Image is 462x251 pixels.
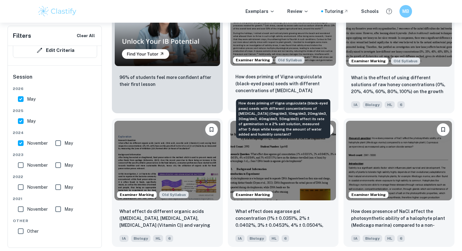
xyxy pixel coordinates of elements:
[324,8,349,15] a: Tutoring
[235,73,331,95] p: How does priming of Vigna unguiculata (black-eyed peas) seeds with different concentrations of as...
[437,123,449,136] button: Bookmark
[402,8,410,15] h6: MB
[27,206,48,213] span: November
[13,86,97,92] span: 2026
[64,184,73,191] span: May
[119,74,215,88] p: 96% of students feel more confident after their first lesson
[351,235,360,242] span: IA
[233,57,272,63] span: Examiner Marking
[351,208,447,229] p: How does presence of NaCl affect the photosynthetic ability of a halophyte plant (Medicago marina...
[385,101,395,108] span: HL
[153,235,163,242] span: HL
[64,140,73,147] span: May
[205,123,218,136] button: Bookmark
[349,58,388,64] span: Examiner Marking
[391,58,420,64] div: Starting from the May 2025 session, the Biology IA requirements have changed. It's OK to refer to...
[37,5,77,18] img: Clastify logo
[13,73,97,86] h6: Session
[384,6,394,17] button: Help and Feedback
[119,208,215,229] p: What effect do different organic acids (Lactic acid, Citric acid, Ascorbic acid (Vitamin C)) and ...
[114,121,220,200] img: Biology IA example thumbnail: What effect do different organic acids (
[13,174,97,180] span: 2022
[64,162,73,169] span: May
[363,101,382,108] span: Biology
[27,96,36,103] span: May
[13,196,97,202] span: 2021
[385,235,395,242] span: HL
[275,57,305,64] span: Old Syllabus
[391,58,420,64] span: Old Syllabus
[361,8,379,15] a: Schools
[27,228,39,235] span: Other
[13,31,31,40] h6: Filters
[282,235,289,242] span: 6
[247,235,267,242] span: Biology
[346,121,452,200] img: Biology IA example thumbnail: How does presence of NaCl affect the pho
[64,206,73,213] span: May
[269,235,279,242] span: HL
[236,99,330,138] div: How does priming of Vigna unguiculata (black-eyed peas) seeds with different concentrations of [M...
[397,101,405,108] span: 6
[344,118,454,247] a: Examiner MarkingBookmarkHow does presence of NaCl affect the photosynthetic ability of a halophyt...
[399,5,412,18] button: MB
[13,218,97,224] span: Other
[235,208,331,229] p: What effect does agarose gel concentration (1% ± 0.0351%, 2% ± 0.0402%, 3% ± 0.0453%, 4% ± 0.0504...
[27,162,48,169] span: November
[363,235,382,242] span: Biology
[13,130,97,136] span: 2024
[117,192,157,198] span: Examiner Marking
[275,57,305,64] div: Starting from the May 2025 session, the Biology IA requirements have changed. It's OK to refer to...
[351,74,447,96] p: What is the effect of using different solutions of raw honey concentrations (0%, 20%, 40%, 60%, 8...
[13,108,97,114] span: 2025
[230,121,336,200] img: Biology IA example thumbnail: What effect does agarose gel concentrat
[131,235,151,242] span: Biology
[119,235,129,242] span: IA
[27,140,48,147] span: November
[166,235,173,242] span: 6
[112,118,223,247] a: Examiner MarkingStarting from the May 2025 session, the Biology IA requirements have changed. It'...
[233,192,272,198] span: Examiner Marking
[245,8,275,15] p: Exemplars
[397,235,405,242] span: 6
[27,184,48,191] span: November
[13,43,97,58] button: Edit Criteria
[27,118,36,125] span: May
[287,8,309,15] p: Review
[13,152,97,158] span: 2023
[75,31,96,41] button: Clear All
[351,101,360,108] span: IA
[159,191,189,198] div: Starting from the May 2025 session, the Biology IA requirements have changed. It's OK to refer to...
[349,192,388,198] span: Examiner Marking
[235,235,245,242] span: IA
[228,118,339,247] a: Examiner MarkingBookmark What effect does agarose gel concentration (1% ± 0.0351%, 2% ± 0.0402%, ...
[159,191,189,198] span: Old Syllabus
